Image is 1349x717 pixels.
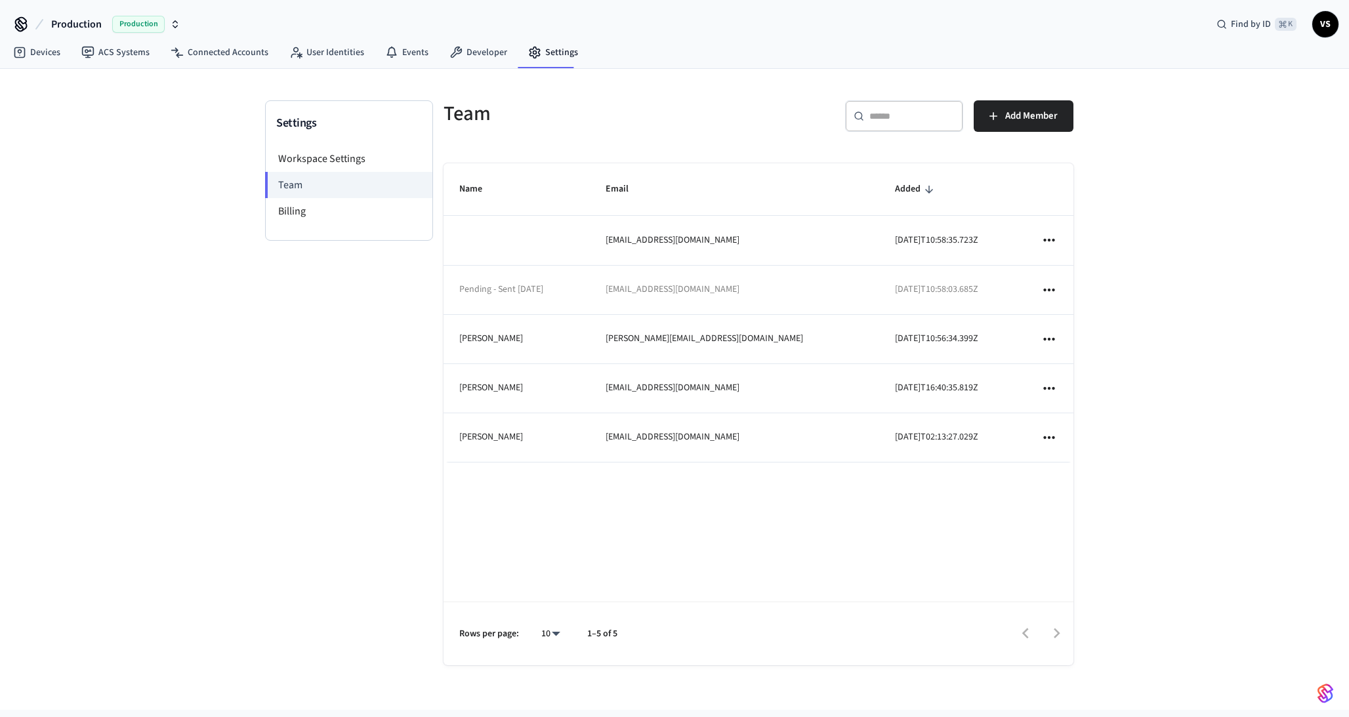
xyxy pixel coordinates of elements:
a: Connected Accounts [160,41,279,64]
td: [DATE]T10:56:34.399Z [879,315,1024,364]
span: Production [112,16,165,33]
span: Find by ID [1231,18,1271,31]
span: Name [459,179,499,199]
td: [PERSON_NAME] [444,315,590,364]
h5: Team [444,100,751,127]
td: [EMAIL_ADDRESS][DOMAIN_NAME] [590,364,880,413]
td: [EMAIL_ADDRESS][DOMAIN_NAME] [590,216,880,265]
h3: Settings [276,114,422,133]
div: Find by ID⌘ K [1206,12,1307,36]
td: [DATE]T02:13:27.029Z [879,413,1024,462]
button: Add Member [974,100,1073,132]
li: Team [265,172,432,198]
a: User Identities [279,41,375,64]
table: sticky table [444,163,1073,462]
span: Added [895,179,938,199]
td: [PERSON_NAME][EMAIL_ADDRESS][DOMAIN_NAME] [590,315,880,364]
td: Pending - Sent [DATE] [444,266,590,315]
td: [DATE]T16:40:35.819Z [879,364,1024,413]
p: Rows per page: [459,627,519,641]
a: Devices [3,41,71,64]
span: ⌘ K [1275,18,1297,31]
td: [DATE]T10:58:03.685Z [879,266,1024,315]
a: Events [375,41,439,64]
a: ACS Systems [71,41,160,64]
a: Developer [439,41,518,64]
td: [DATE]T10:58:35.723Z [879,216,1024,265]
span: Production [51,16,102,32]
td: [PERSON_NAME] [444,413,590,462]
li: Workspace Settings [266,146,432,172]
div: 10 [535,625,566,644]
td: [EMAIL_ADDRESS][DOMAIN_NAME] [590,413,880,462]
li: Billing [266,198,432,224]
a: Settings [518,41,589,64]
td: [EMAIL_ADDRESS][DOMAIN_NAME] [590,266,880,315]
p: 1–5 of 5 [587,627,617,641]
img: SeamLogoGradient.69752ec5.svg [1318,683,1333,704]
span: Add Member [1005,108,1058,125]
span: VS [1314,12,1337,36]
td: [PERSON_NAME] [444,364,590,413]
button: VS [1312,11,1339,37]
span: Email [606,179,646,199]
